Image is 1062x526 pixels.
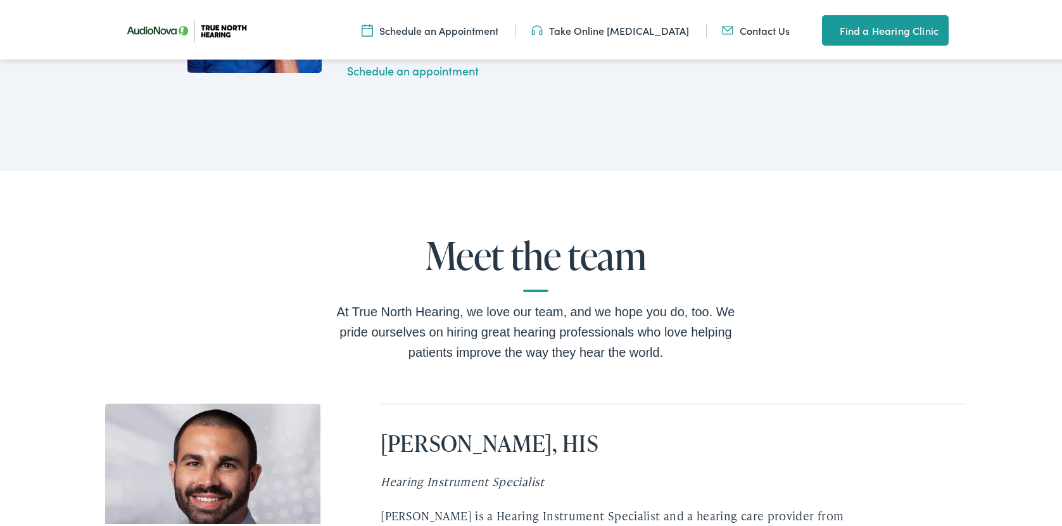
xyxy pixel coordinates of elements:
[722,21,733,35] img: Mail icon in color code ffb348, used for communication purposes
[347,60,479,76] a: Schedule an appointment
[381,471,544,487] i: Hearing Instrument Specialist
[333,299,738,360] div: At True North Hearing, we love our team, and we hope you do, too. We pride ourselves on hiring gr...
[362,21,498,35] a: Schedule an Appointment
[531,21,543,35] img: Headphones icon in color code ffb348
[333,232,738,290] h2: Meet the team
[381,427,966,454] h2: [PERSON_NAME], HIS
[531,21,689,35] a: Take Online [MEDICAL_DATA]
[822,13,949,43] a: Find a Hearing Clinic
[822,20,833,35] img: utility icon
[722,21,790,35] a: Contact Us
[362,21,373,35] img: Icon symbolizing a calendar in color code ffb348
